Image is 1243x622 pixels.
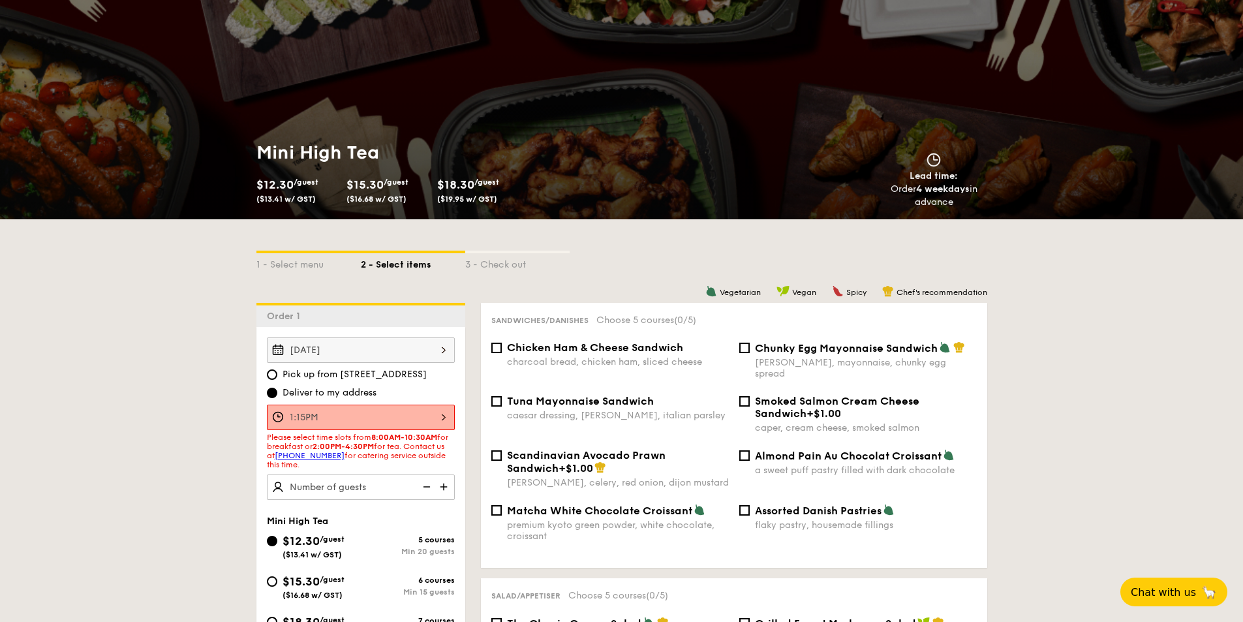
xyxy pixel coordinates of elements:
[1201,585,1217,600] span: 🦙
[267,311,305,322] span: Order 1
[283,386,376,399] span: Deliver to my address
[806,407,841,420] span: +$1.00
[267,516,328,527] span: Mini High Tea
[883,504,895,516] img: icon-vegetarian.fe4039eb.svg
[559,462,593,474] span: +$1.00
[1120,578,1227,606] button: Chat with us🦙
[694,504,705,516] img: icon-vegetarian.fe4039eb.svg
[507,477,729,488] div: [PERSON_NAME], celery, red onion, dijon mustard
[491,450,502,461] input: Scandinavian Avocado Prawn Sandwich+$1.00[PERSON_NAME], celery, red onion, dijon mustard
[792,288,816,297] span: Vegan
[320,535,345,544] span: /guest
[267,433,448,469] span: Please select time slots from for breakfast or for tea. Contact us at for catering service outsid...
[437,178,474,192] span: $18.30
[267,337,455,363] input: Event date
[267,369,277,380] input: Pick up from [STREET_ADDRESS]
[755,520,977,531] div: flaky pastry, housemade fillings
[275,451,345,460] a: [PHONE_NUMBER]
[646,590,668,601] span: (0/5)
[916,183,970,194] strong: 4 weekdays
[361,587,455,597] div: Min 15 guests
[361,535,455,544] div: 5 courses
[491,505,502,516] input: Matcha White Chocolate Croissantpremium kyoto green powder, white chocolate, croissant
[876,183,992,209] div: Order in advance
[256,253,361,272] div: 1 - Select menu
[755,342,938,354] span: Chunky Egg Mayonnaise Sandwich
[320,575,345,584] span: /guest
[346,194,407,204] span: ($16.68 w/ GST)
[491,316,589,325] span: Sandwiches/Danishes
[755,505,882,517] span: Assorted Danish Pastries
[313,442,374,451] strong: 2:00PM-4:30PM
[924,153,944,167] img: icon-clock.2db775ea.svg
[739,505,750,516] input: Assorted Danish Pastriesflaky pastry, housemade fillings
[361,253,465,272] div: 2 - Select items
[507,520,729,542] div: premium kyoto green powder, white chocolate, croissant
[283,550,342,559] span: ($13.41 w/ GST)
[507,341,683,354] span: Chicken Ham & Cheese Sandwich
[267,576,277,587] input: $15.30/guest($16.68 w/ GST)6 coursesMin 15 guests
[435,474,455,499] img: icon-add.58712e84.svg
[897,288,987,297] span: Chef's recommendation
[507,505,692,517] span: Matcha White Chocolate Croissant
[705,285,717,297] img: icon-vegetarian.fe4039eb.svg
[882,285,894,297] img: icon-chef-hat.a58ddaea.svg
[755,422,977,433] div: caper, cream cheese, smoked salmon
[739,343,750,353] input: Chunky Egg Mayonnaise Sandwich[PERSON_NAME], mayonnaise, chunky egg spread
[465,253,570,272] div: 3 - Check out
[491,591,560,600] span: Salad/Appetiser
[507,395,654,407] span: Tuna Mayonnaise Sandwich
[384,178,408,187] span: /guest
[596,315,696,326] span: Choose 5 courses
[507,449,666,474] span: Scandinavian Avocado Prawn Sandwich
[491,343,502,353] input: Chicken Ham & Cheese Sandwichcharcoal bread, chicken ham, sliced cheese
[720,288,761,297] span: Vegetarian
[346,178,384,192] span: $15.30
[283,368,427,381] span: Pick up from [STREET_ADDRESS]
[256,141,617,164] h1: Mini High Tea
[283,534,320,548] span: $12.30
[755,395,919,420] span: Smoked Salmon Cream Cheese Sandwich
[294,178,318,187] span: /guest
[256,178,294,192] span: $12.30
[953,341,965,353] img: icon-chef-hat.a58ddaea.svg
[910,170,958,181] span: Lead time:
[755,465,977,476] div: a sweet puff pastry filled with dark chocolate
[283,574,320,589] span: $15.30
[283,591,343,600] span: ($16.68 w/ GST)
[361,547,455,556] div: Min 20 guests
[755,450,942,462] span: Almond Pain Au Chocolat Croissant
[568,590,668,601] span: Choose 5 courses
[437,194,497,204] span: ($19.95 w/ GST)
[507,356,729,367] div: charcoal bread, chicken ham, sliced cheese
[507,410,729,421] div: caesar dressing, [PERSON_NAME], italian parsley
[267,405,455,430] input: Event time
[739,450,750,461] input: Almond Pain Au Chocolat Croissanta sweet puff pastry filled with dark chocolate
[371,433,437,442] strong: 8:00AM-10:30AM
[474,178,499,187] span: /guest
[776,285,790,297] img: icon-vegan.f8ff3823.svg
[361,576,455,585] div: 6 courses
[416,474,435,499] img: icon-reduce.1d2dbef1.svg
[943,449,955,461] img: icon-vegetarian.fe4039eb.svg
[594,461,606,473] img: icon-chef-hat.a58ddaea.svg
[939,341,951,353] img: icon-vegetarian.fe4039eb.svg
[1131,586,1196,599] span: Chat with us
[832,285,844,297] img: icon-spicy.37a8142b.svg
[739,396,750,407] input: Smoked Salmon Cream Cheese Sandwich+$1.00caper, cream cheese, smoked salmon
[256,194,316,204] span: ($13.41 w/ GST)
[755,357,977,379] div: [PERSON_NAME], mayonnaise, chunky egg spread
[267,388,277,398] input: Deliver to my address
[846,288,867,297] span: Spicy
[674,315,696,326] span: (0/5)
[491,396,502,407] input: Tuna Mayonnaise Sandwichcaesar dressing, [PERSON_NAME], italian parsley
[267,474,455,500] input: Number of guests
[267,536,277,546] input: $12.30/guest($13.41 w/ GST)5 coursesMin 20 guests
